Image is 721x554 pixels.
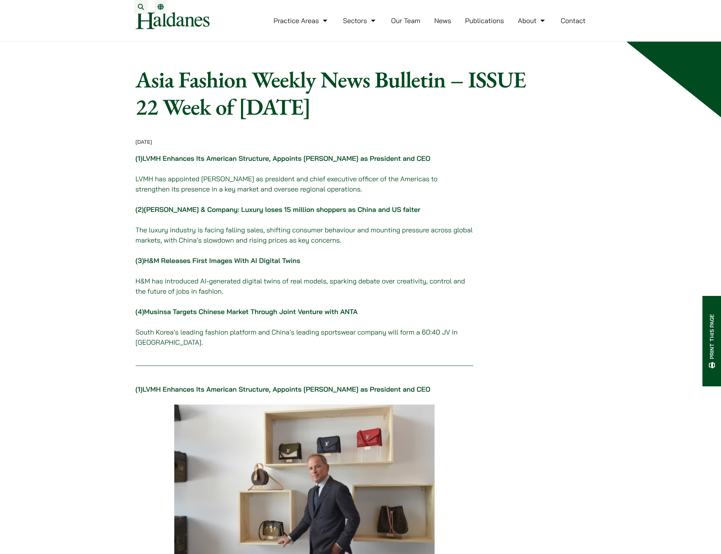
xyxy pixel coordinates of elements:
a: Publications [465,16,504,25]
a: About [518,16,547,25]
a: Practice Areas [274,16,329,25]
h1: Asia Fashion Weekly News Bulletin – ISSUE 22 Week of [DATE] [136,66,529,120]
img: Logo of Haldanes [136,12,210,29]
a: [PERSON_NAME] & Company: Luxury loses 15 million shoppers as China and US falter [144,205,421,214]
p: LVMH has appointed [PERSON_NAME] as president and chief executive officer of the Americas to stre... [136,174,473,194]
strong: (1) [136,154,430,163]
a: Musinsa Targets Chinese Market Through Joint Venture with ANTA [144,307,357,316]
a: H&M Releases First Images With AI Digital Twins [144,256,300,265]
time: [DATE] [136,138,152,145]
a: News [434,16,451,25]
p: H&M has introduced AI-generated digital twins of real models, sparking debate over creativity, co... [136,276,473,296]
strong: (1) [136,385,430,394]
p: The luxury industry is facing falling sales, shifting consumer behaviour and mounting pressure ac... [136,225,473,245]
a: Sectors [343,16,377,25]
strong: (3) [136,256,304,265]
a: Contact [561,16,586,25]
a: LVMH Enhances Its American Structure, Appoints [PERSON_NAME] as President and CEO [142,385,430,394]
b: (4) [136,307,144,316]
strong: (2) [136,205,421,214]
a: LVMH Enhances Its American Structure, Appoints [PERSON_NAME] as President and CEO [142,154,430,163]
a: Switch to EN [158,4,164,10]
p: South Korea’s leading fashion platform and China’s leading sportswear company will form a 60:40 J... [136,307,473,347]
a: Our Team [391,16,420,25]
